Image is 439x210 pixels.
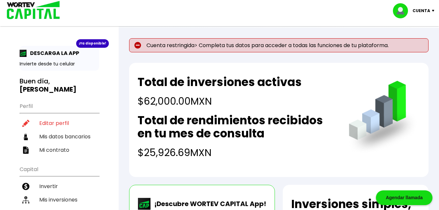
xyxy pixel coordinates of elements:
img: invertir-icon.b3b967d7.svg [22,183,29,190]
img: editar-icon.952d3147.svg [22,120,29,127]
img: app-icon [20,50,27,57]
b: [PERSON_NAME] [20,85,76,94]
p: Invierte desde tu celular [20,61,99,67]
a: Mi contrato [20,143,99,157]
img: inversiones-icon.6695dc30.svg [22,196,29,203]
p: ¡Descubre WORTEV CAPITAL App! [151,199,266,209]
p: DESCARGA LA APP [27,49,79,57]
a: Invertir [20,180,99,193]
h4: $62,000.00 MXN [138,94,302,109]
h2: Total de inversiones activas [138,76,302,89]
h2: Total de rendimientos recibidos en tu mes de consulta [138,114,336,140]
img: profile-image [393,3,413,18]
ul: Perfil [20,99,99,157]
h3: Buen día, [20,77,99,94]
img: grafica.516fef24.png [346,81,420,155]
img: datos-icon.10cf9172.svg [22,133,29,140]
div: ¡Ya disponible! [76,39,109,48]
img: error-circle.027baa21.svg [134,42,141,49]
img: contrato-icon.f2db500c.svg [22,147,29,154]
p: Cuenta [413,6,430,16]
img: wortev-capital-app-icon [138,198,151,210]
a: Mis datos bancarios [20,130,99,143]
img: icon-down [430,10,439,12]
a: Mis inversiones [20,193,99,206]
h4: $25,926.69 MXN [138,145,336,160]
a: Editar perfil [20,116,99,130]
p: Cuenta restringida> Completa tus datos para acceder a todas las funciones de tu plataforma. [129,38,429,52]
div: Agendar llamada [376,190,432,205]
